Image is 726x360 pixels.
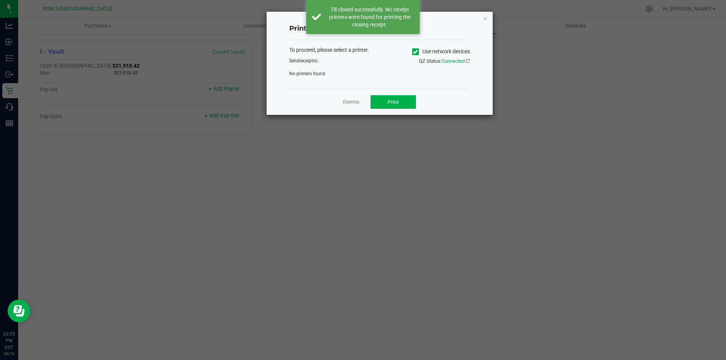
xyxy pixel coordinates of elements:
span: Send to: [289,58,318,63]
button: Print [371,95,416,109]
iframe: Resource center [8,300,30,322]
span: receipt [299,58,313,63]
h4: Print [289,24,470,34]
span: No printers found [289,71,325,76]
span: Print [388,99,399,105]
div: To proceed, please select a printer. [284,46,476,57]
span: Connected [442,58,465,64]
div: Till closed successfully. No receipt printers were found for printing the closing receipt. [325,6,414,28]
a: Dismiss [343,99,359,105]
label: Use network devices [412,48,470,56]
span: QZ Status: [419,58,470,64]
